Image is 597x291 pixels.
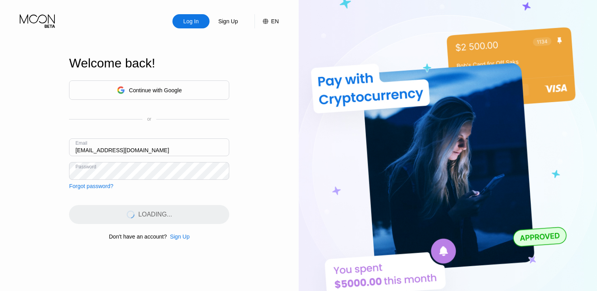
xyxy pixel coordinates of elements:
[69,183,113,189] div: Forgot password?
[147,116,152,122] div: or
[75,164,96,170] div: Password
[183,17,200,25] div: Log In
[255,14,279,28] div: EN
[69,80,229,100] div: Continue with Google
[170,233,190,240] div: Sign Up
[69,56,229,71] div: Welcome back!
[75,140,87,146] div: Email
[109,233,167,240] div: Don't have an account?
[271,18,279,24] div: EN
[217,17,239,25] div: Sign Up
[172,14,210,28] div: Log In
[129,87,182,93] div: Continue with Google
[167,233,190,240] div: Sign Up
[210,14,247,28] div: Sign Up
